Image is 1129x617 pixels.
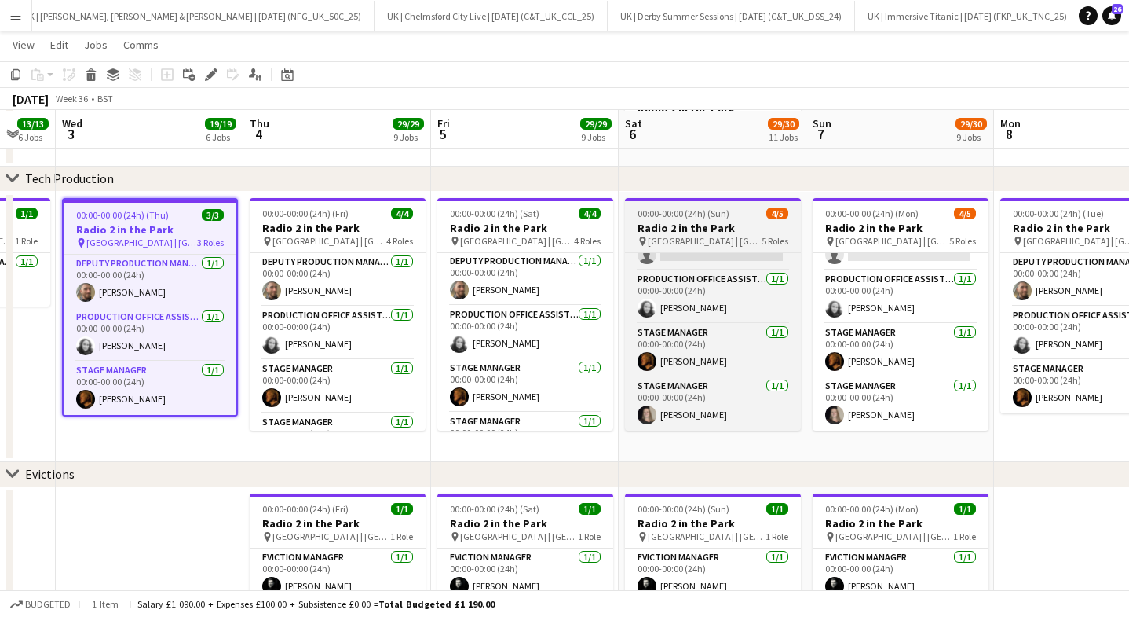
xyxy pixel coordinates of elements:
a: Comms [117,35,165,55]
div: BST [97,93,113,105]
div: 00:00-00:00 (24h) (Mon)1/1Radio 2 in the Park [GEOGRAPHIC_DATA] | [GEOGRAPHIC_DATA], [GEOGRAPHIC_... [813,494,988,602]
h3: Radio 2 in the Park [250,221,426,235]
span: 00:00-00:00 (24h) (Mon) [825,503,919,515]
app-card-role: Deputy Production Manager1/100:00-00:00 (24h)[PERSON_NAME] [437,252,613,306]
span: 00:00-00:00 (24h) (Thu) [76,209,169,221]
span: 1 Role [578,531,601,542]
button: UK | Immersive Titanic | [DATE] (FKP_UK_TNC_25) [855,1,1080,31]
span: 8 [998,125,1021,143]
app-job-card: 00:00-00:00 (24h) (Fri)4/4Radio 2 in the Park [GEOGRAPHIC_DATA] | [GEOGRAPHIC_DATA], [GEOGRAPHIC_... [250,198,426,431]
app-card-role: Production Office Assistant1/100:00-00:00 (24h)[PERSON_NAME] [250,307,426,360]
h3: Radio 2 in the Park [625,516,801,531]
h3: Radio 2 in the Park [625,221,801,235]
span: Wed [62,116,82,130]
span: 13/13 [17,118,49,130]
span: Total Budgeted £1 190.00 [378,598,495,610]
span: 00:00-00:00 (24h) (Sat) [450,503,539,515]
span: 19/19 [205,118,236,130]
app-card-role: Production Office Assistant1/100:00-00:00 (24h)[PERSON_NAME] [64,308,236,362]
span: 4/5 [766,208,788,219]
span: [GEOGRAPHIC_DATA] | [GEOGRAPHIC_DATA], [GEOGRAPHIC_DATA] [460,235,574,247]
span: 3 [60,125,82,143]
app-card-role: Stage Manager1/100:00-00:00 (24h)[PERSON_NAME] [813,324,988,377]
app-job-card: 00:00-00:00 (24h) (Fri)1/1Radio 2 in the Park [GEOGRAPHIC_DATA] | [GEOGRAPHIC_DATA], [GEOGRAPHIC_... [250,494,426,602]
h3: Radio 2 in the Park [250,516,426,531]
h3: Radio 2 in the Park [437,221,613,235]
app-job-card: 00:00-00:00 (24h) (Sat)4/4Radio 2 in the Park [GEOGRAPHIC_DATA] | [GEOGRAPHIC_DATA], [GEOGRAPHIC_... [437,198,613,431]
span: 1/1 [954,503,976,515]
span: 00:00-00:00 (24h) (Fri) [262,503,349,515]
span: Budgeted [25,599,71,610]
span: [GEOGRAPHIC_DATA] | [GEOGRAPHIC_DATA], [GEOGRAPHIC_DATA] [86,237,197,248]
app-card-role: Stage Manager1/100:00-00:00 (24h)[PERSON_NAME] [64,362,236,415]
div: 9 Jobs [393,131,423,143]
button: UK | Derby Summer Sessions | [DATE] (C&T_UK_DSS_24) [608,1,855,31]
span: Sun [813,116,831,130]
h3: Radio 2 in the Park [813,221,988,235]
span: [GEOGRAPHIC_DATA] | [GEOGRAPHIC_DATA], [GEOGRAPHIC_DATA] [835,531,953,542]
div: Tech Production [25,171,114,186]
h3: Radio 2 in the Park [813,516,988,531]
div: 9 Jobs [956,131,986,143]
span: 00:00-00:00 (24h) (Fri) [262,208,349,219]
span: 29/30 [955,118,987,130]
button: Budgeted [8,596,73,613]
app-card-role: Eviction Manager1/100:00-00:00 (24h)[PERSON_NAME] [437,549,613,602]
span: Sat [625,116,642,130]
span: Mon [1000,116,1021,130]
span: Week 36 [52,93,91,105]
div: 6 Jobs [206,131,236,143]
span: 29/29 [580,118,612,130]
app-job-card: 00:00-00:00 (24h) (Sat)1/1Radio 2 in the Park [GEOGRAPHIC_DATA] | [GEOGRAPHIC_DATA], [GEOGRAPHIC_... [437,494,613,602]
span: 4 Roles [574,235,601,247]
app-card-role: Deputy Production Manager1/100:00-00:00 (24h)[PERSON_NAME] [250,253,426,307]
span: 00:00-00:00 (24h) (Sun) [638,503,729,515]
h3: Radio 2 in the Park [437,516,613,531]
app-job-card: 00:00-00:00 (24h) (Sun)1/1Radio 2 in the Park [GEOGRAPHIC_DATA] | [GEOGRAPHIC_DATA], [GEOGRAPHIC_... [625,494,801,602]
span: View [13,38,35,52]
button: UK | Chelmsford City Live | [DATE] (C&T_UK_CCL_25) [375,1,608,31]
span: Thu [250,116,269,130]
span: 1 Role [15,235,38,247]
app-card-role: Production Office Assistant1/100:00-00:00 (24h)[PERSON_NAME] [625,270,801,324]
div: 6 Jobs [18,131,48,143]
span: 3 Roles [197,237,224,248]
a: 26 [1102,6,1121,25]
app-card-role: Eviction Manager1/100:00-00:00 (24h)[PERSON_NAME] [813,549,988,602]
app-card-role: Stage Manager1/100:00-00:00 (24h)[PERSON_NAME] [625,324,801,377]
span: 5 Roles [762,235,788,247]
a: Edit [44,35,75,55]
span: 29/30 [768,118,799,130]
app-card-role: Stage Manager1/100:00-00:00 (24h)[PERSON_NAME] [813,377,988,431]
span: 4/4 [391,208,413,219]
span: [GEOGRAPHIC_DATA] | [GEOGRAPHIC_DATA], [GEOGRAPHIC_DATA] [272,235,386,247]
span: 00:00-00:00 (24h) (Mon) [825,208,919,219]
app-job-card: 00:00-00:00 (24h) (Mon)4/5Radio 2 in the Park [GEOGRAPHIC_DATA] | [GEOGRAPHIC_DATA], [GEOGRAPHIC_... [813,198,988,431]
span: 00:00-00:00 (24h) (Sun) [638,208,729,219]
span: Edit [50,38,68,52]
span: Jobs [84,38,108,52]
span: [GEOGRAPHIC_DATA] | [GEOGRAPHIC_DATA], [GEOGRAPHIC_DATA] [835,235,949,247]
span: 6 [623,125,642,143]
span: 26 [1112,4,1123,14]
span: [GEOGRAPHIC_DATA] | [GEOGRAPHIC_DATA], [GEOGRAPHIC_DATA] [460,531,578,542]
button: UK | [PERSON_NAME], [PERSON_NAME] & [PERSON_NAME] | [DATE] (NFG_UK_50C_25) [10,1,375,31]
span: 1/1 [391,503,413,515]
app-card-role: Production Office Assistant1/100:00-00:00 (24h)[PERSON_NAME] [813,270,988,324]
span: 4 [247,125,269,143]
span: 1/1 [579,503,601,515]
span: Comms [123,38,159,52]
span: 4/5 [954,208,976,219]
span: 5 [435,125,450,143]
h3: Radio 2 in the Park [64,222,236,237]
app-card-role: Stage Manager1/100:00-00:00 (24h)[PERSON_NAME] [625,377,801,431]
div: Salary £1 090.00 + Expenses £100.00 + Subsistence £0.00 = [137,598,495,610]
span: [GEOGRAPHIC_DATA] | [GEOGRAPHIC_DATA], [GEOGRAPHIC_DATA] [648,531,765,542]
span: 4/4 [579,208,601,219]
